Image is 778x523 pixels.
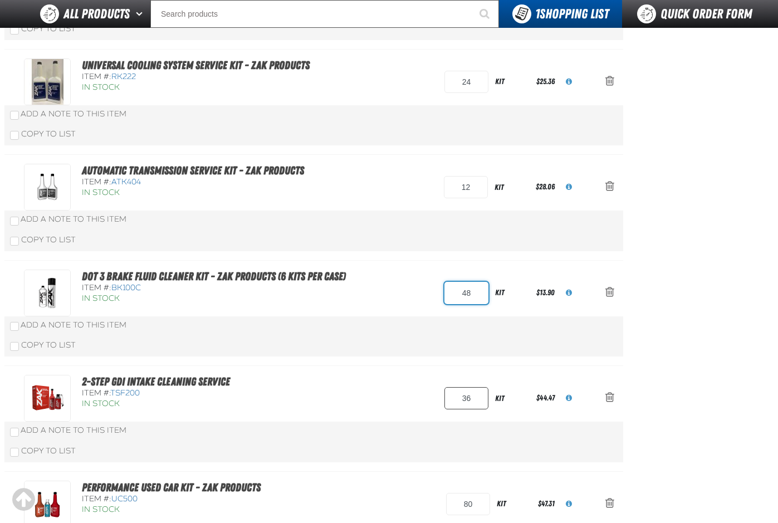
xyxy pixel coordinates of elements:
div: kit [488,280,534,305]
a: Performance Used Car Kit - ZAK Products [82,481,261,494]
div: Item #: [82,177,304,188]
div: Item #: [82,494,291,505]
label: Copy To List [10,24,76,33]
span: $25.36 [536,77,555,86]
div: In Stock [82,188,304,198]
span: Add a Note to This Item [21,426,126,435]
span: Add a Note to This Item [21,214,126,224]
span: RK222 [111,72,136,81]
button: View All Prices for RK222 [557,70,581,94]
div: In Stock [82,505,291,515]
div: kit [488,386,534,411]
span: $47.31 [538,499,555,508]
a: DOT 3 Brake Fluid Cleaner Kit - ZAK Products (6 Kits per Case) [82,270,346,283]
button: View All Prices for TSF200 [557,386,581,410]
div: In Stock [82,82,310,93]
input: Copy To List [10,131,19,140]
label: Copy To List [10,129,76,139]
a: Automatic Transmission Service Kit - ZAK Products [82,164,304,177]
input: Copy To List [10,448,19,457]
span: Add a Note to This Item [21,109,126,119]
span: $44.47 [536,393,555,402]
label: Copy To List [10,446,76,456]
label: Copy To List [10,340,76,350]
input: Product Quantity [444,387,488,409]
input: Add a Note to This Item [10,111,19,120]
span: $13.90 [536,288,555,297]
span: $28.06 [536,182,555,191]
label: Copy To List [10,235,76,245]
div: Item #: [82,283,346,294]
div: In Stock [82,294,346,304]
button: View All Prices for UC500 [557,492,581,516]
button: View All Prices for ATK404 [557,175,581,199]
div: kit [488,175,534,200]
button: Action Remove Universal Cooling System Service Kit - ZAK Products from Shopping Cart [596,70,623,94]
div: Item #: [82,72,310,82]
input: Product Quantity [444,71,488,93]
a: Universal Cooling System Service Kit - ZAK Products [82,58,310,72]
input: Add a Note to This Item [10,322,19,331]
div: kit [488,69,534,94]
span: Shopping List [535,6,609,22]
input: Copy To List [10,26,19,35]
strong: 1 [535,6,540,22]
span: TSF200 [110,388,140,398]
span: All Products [63,4,130,24]
input: Product Quantity [444,176,488,198]
div: Item #: [82,388,291,399]
div: Scroll to the top [11,487,36,512]
div: kit [490,491,536,516]
input: Copy To List [10,342,19,351]
button: Action Remove Performance Used Car Kit - ZAK Products from Shopping Cart [596,492,623,516]
span: ATK404 [111,177,141,187]
span: UC500 [111,494,138,504]
input: Add a Note to This Item [10,217,19,226]
span: BK100C [111,283,141,292]
button: Action Remove DOT 3 Brake Fluid Cleaner Kit - ZAK Products (6 Kits per Case) from Shopping Cart [596,281,623,305]
input: Add a Note to This Item [10,428,19,437]
input: Copy To List [10,237,19,246]
button: Action Remove Automatic Transmission Service Kit - ZAK Products from Shopping Cart [596,175,623,199]
button: Action Remove 2-Step GDI Intake Cleaning Service from Shopping Cart [596,386,623,410]
input: Product Quantity [444,282,488,304]
input: Product Quantity [446,493,490,515]
button: View All Prices for BK100C [557,281,581,305]
span: Add a Note to This Item [21,320,126,330]
a: 2-Step GDI Intake Cleaning Service [82,375,230,388]
div: In Stock [82,399,291,409]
